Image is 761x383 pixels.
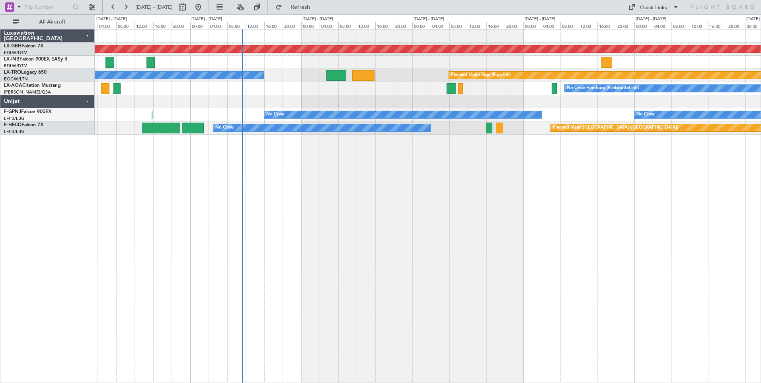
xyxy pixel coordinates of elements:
[4,76,28,82] a: EGGW/LTN
[266,109,285,121] div: No Crew
[4,57,67,62] a: LX-INBFalcon 900EX EASy II
[4,70,21,75] span: LX-TRO
[4,57,20,62] span: LX-INB
[172,22,190,29] div: 20:00
[264,22,283,29] div: 16:00
[4,44,21,49] span: LX-GBH
[523,22,542,29] div: 00:00
[4,50,27,56] a: EDLW/DTM
[4,83,61,88] a: LX-AOACitation Mustang
[727,22,745,29] div: 20:00
[616,22,634,29] div: 20:00
[4,70,47,75] a: LX-TROLegacy 650
[4,89,51,95] a: [PERSON_NAME]/QSA
[283,22,301,29] div: 20:00
[4,123,21,127] span: F-HECD
[191,16,222,23] div: [DATE] - [DATE]
[4,63,27,69] a: EDLW/DTM
[634,22,653,29] div: 00:00
[636,109,655,121] div: No Crew
[116,22,135,29] div: 08:00
[4,44,43,49] a: LX-GBHFalcon 7X
[640,4,667,12] div: Quick Links
[9,16,86,28] button: All Aircraft
[505,22,523,29] div: 20:00
[24,1,70,13] input: Trip Number
[708,22,726,29] div: 16:00
[227,22,246,29] div: 08:00
[624,1,683,14] button: Quick Links
[4,129,25,135] a: LFPB/LBG
[449,22,468,29] div: 08:00
[190,22,209,29] div: 00:00
[671,22,690,29] div: 08:00
[21,19,84,25] span: All Aircraft
[525,16,555,23] div: [DATE] - [DATE]
[431,22,449,29] div: 04:00
[98,22,116,29] div: 04:00
[468,22,486,29] div: 12:00
[135,4,173,11] span: [DATE] - [DATE]
[567,82,639,94] div: No Crew Hamburg (Fuhlsbuttel Intl)
[486,22,505,29] div: 16:00
[412,22,431,29] div: 00:00
[636,16,666,23] div: [DATE] - [DATE]
[653,22,671,29] div: 04:00
[135,22,153,29] div: 12:00
[451,69,511,81] div: Planned Maint Riga (Riga Intl)
[690,22,708,29] div: 12:00
[394,22,412,29] div: 20:00
[272,1,320,14] button: Refresh
[357,22,375,29] div: 12:00
[4,115,25,121] a: LFPB/LBG
[338,22,357,29] div: 08:00
[375,22,394,29] div: 16:00
[4,109,51,114] a: F-GPNJFalcon 900EX
[4,123,43,127] a: F-HECDFalcon 7X
[542,22,560,29] div: 04:00
[153,22,172,29] div: 16:00
[246,22,264,29] div: 12:00
[209,22,227,29] div: 04:00
[597,22,616,29] div: 16:00
[302,16,333,23] div: [DATE] - [DATE]
[579,22,597,29] div: 12:00
[215,122,234,134] div: No Crew
[301,22,320,29] div: 00:00
[320,22,338,29] div: 04:00
[4,109,21,114] span: F-GPNJ
[96,16,127,23] div: [DATE] - [DATE]
[560,22,579,29] div: 08:00
[414,16,444,23] div: [DATE] - [DATE]
[284,4,317,10] span: Refresh
[4,83,22,88] span: LX-AOA
[553,122,678,134] div: Planned Maint [GEOGRAPHIC_DATA] ([GEOGRAPHIC_DATA])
